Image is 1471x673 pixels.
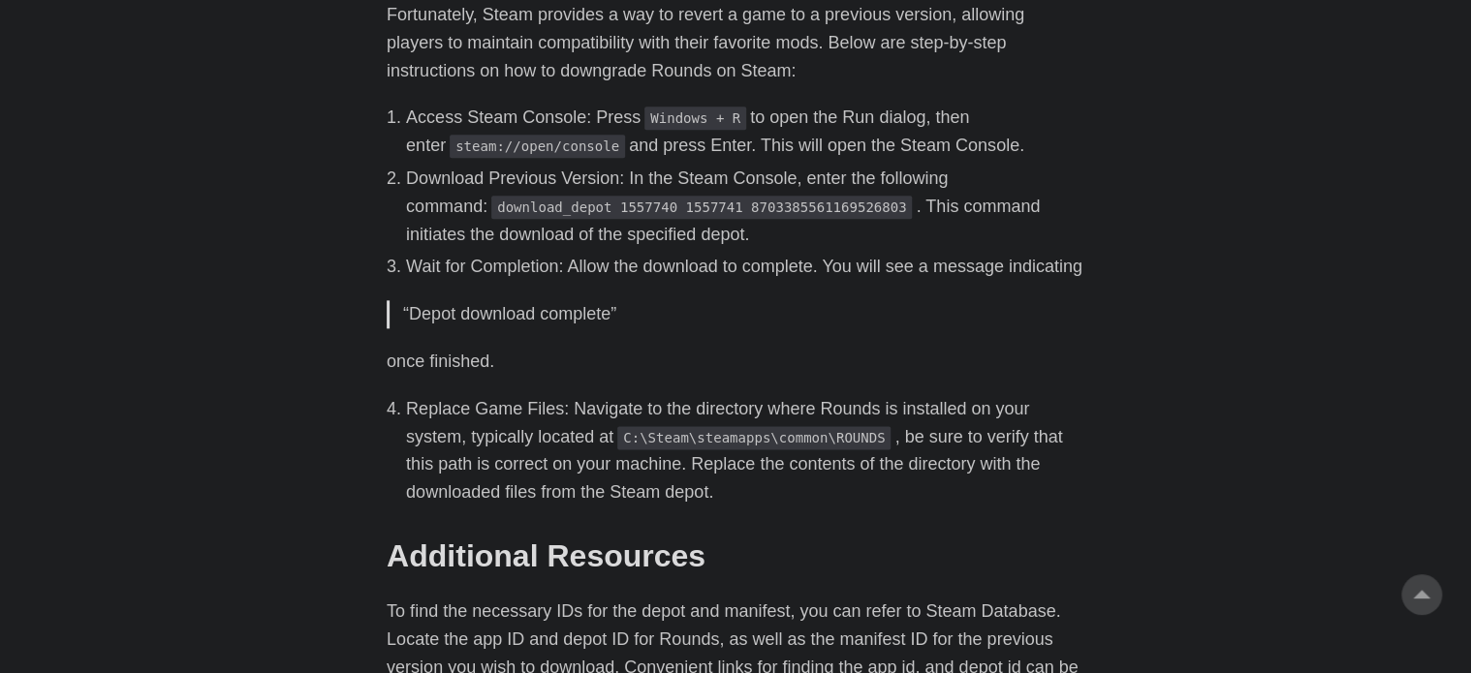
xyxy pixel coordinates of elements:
[644,107,746,130] code: Windows + R
[403,300,1071,328] p: “Depot download complete”
[406,165,1084,248] li: Download Previous Version: In the Steam Console, enter the following command: . This command init...
[387,537,1084,574] h2: Additional Resources
[491,196,912,219] code: download_depot 1557740 1557741 8703385561169526803
[406,395,1084,506] li: Replace Game Files: Navigate to the directory where Rounds is installed on your system, typically...
[387,348,1084,376] p: once finished.
[406,104,1084,160] li: Access Steam Console: Press to open the Run dialog, then enter and press Enter. This will open th...
[406,253,1084,281] li: Wait for Completion: Allow the download to complete. You will see a message indicating
[387,1,1084,84] p: Fortunately, Steam provides a way to revert a game to a previous version, allowing players to mai...
[450,135,625,158] code: steam://open/console
[1401,574,1442,615] a: go to top
[617,426,891,449] code: C:\Steam\steamapps\common\ROUNDS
